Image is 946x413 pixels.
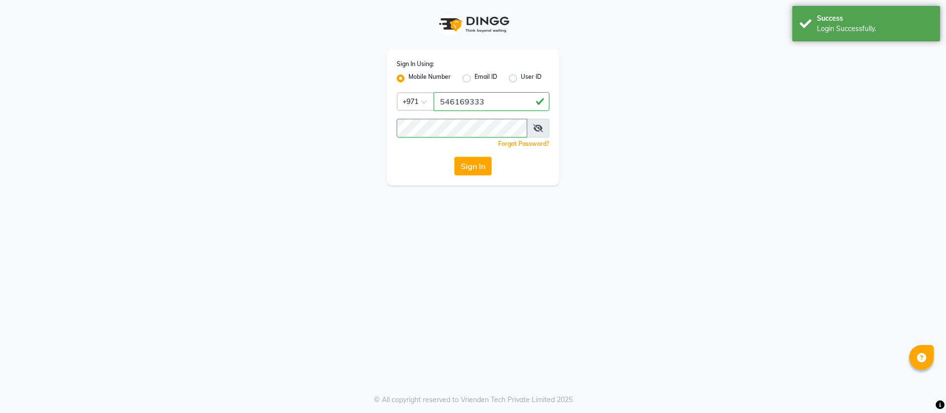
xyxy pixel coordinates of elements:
label: User ID [521,72,541,84]
input: Username [397,119,527,138]
img: logo1.svg [434,10,512,39]
input: Username [434,92,549,111]
iframe: chat widget [905,374,936,403]
label: Email ID [474,72,497,84]
label: Sign In Using: [397,60,434,69]
div: Login Successfully. [817,24,933,34]
label: Mobile Number [408,72,451,84]
div: Success [817,13,933,24]
a: Forgot Password? [498,140,549,147]
button: Sign In [454,157,492,175]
